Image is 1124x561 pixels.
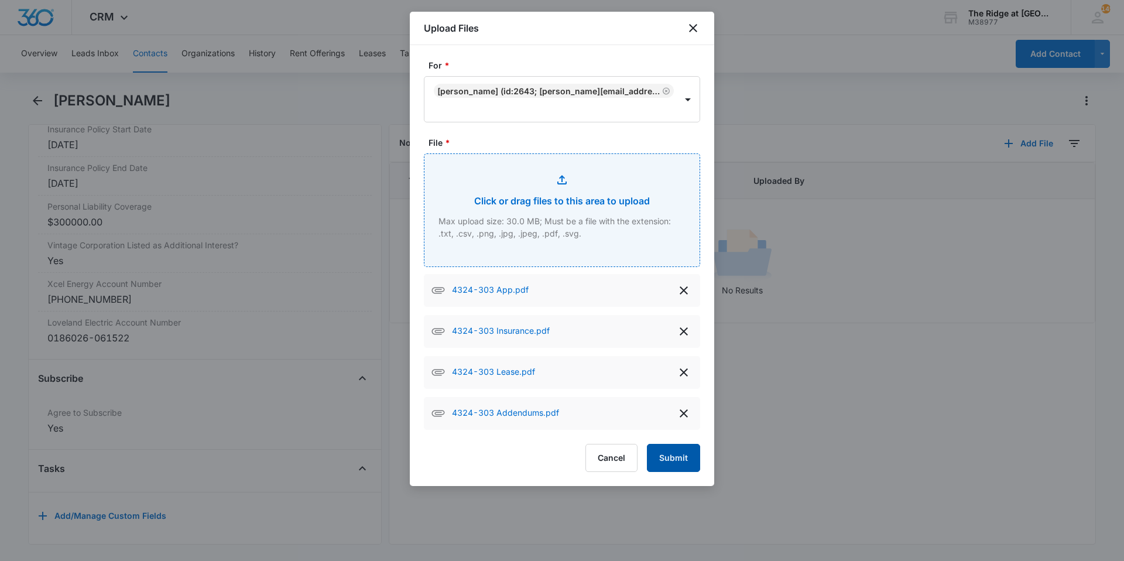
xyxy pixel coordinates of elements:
[686,21,700,35] button: close
[674,322,693,341] button: delete
[424,21,479,35] h1: Upload Files
[452,324,550,338] p: 4324-303 Insurance.pdf
[647,444,700,472] button: Submit
[660,87,670,95] div: Remove Elizabeth Trower (ID:2643; mindy@oldtownsq.com; 9702219332)
[452,365,535,379] p: 4324-303 Lease.pdf
[674,363,693,382] button: delete
[674,281,693,300] button: delete
[429,136,705,149] label: File
[452,406,559,420] p: 4324-303 Addendums.pdf
[585,444,638,472] button: Cancel
[437,86,660,96] div: [PERSON_NAME] (ID:2643; [PERSON_NAME][EMAIL_ADDRESS][DOMAIN_NAME]; 9702219332)
[429,59,705,71] label: For
[452,283,529,297] p: 4324-303 App.pdf
[674,404,693,423] button: delete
